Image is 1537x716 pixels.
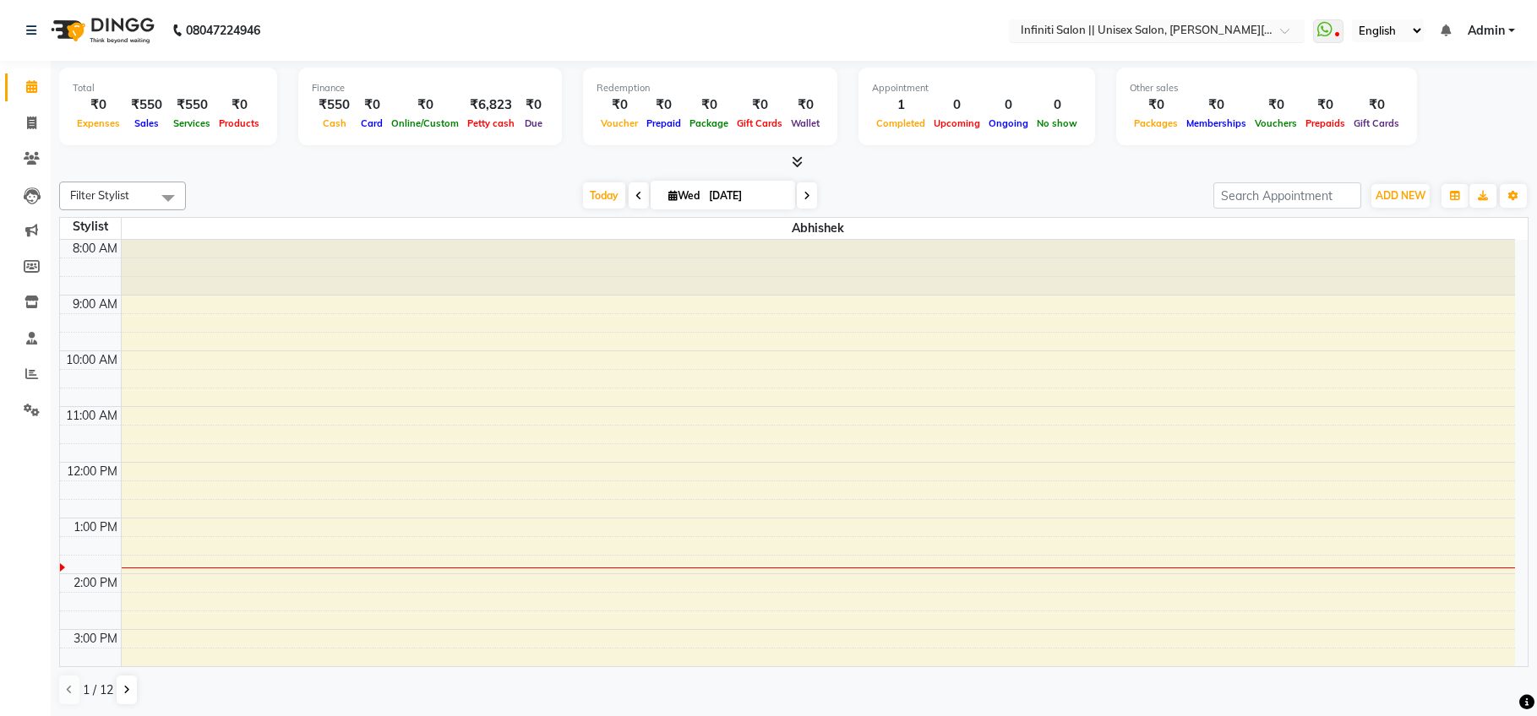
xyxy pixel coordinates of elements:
span: Cash [319,117,351,129]
span: ADD NEW [1376,189,1425,202]
div: 9:00 AM [69,296,121,313]
div: 1 [872,95,929,115]
span: Prepaids [1301,117,1349,129]
div: ₹550 [312,95,357,115]
span: Today [583,182,625,209]
span: Prepaid [642,117,685,129]
button: ADD NEW [1371,184,1430,208]
div: 1:00 PM [70,518,121,536]
div: Other sales [1130,81,1403,95]
img: logo [43,7,159,54]
div: ₹0 [597,95,642,115]
div: ₹0 [357,95,387,115]
div: ₹0 [73,95,124,115]
span: Gift Cards [1349,117,1403,129]
span: Sales [130,117,163,129]
span: Voucher [597,117,642,129]
span: Wallet [787,117,824,129]
div: ₹0 [1182,95,1251,115]
span: Memberships [1182,117,1251,129]
span: Ongoing [984,117,1033,129]
div: 12:00 PM [63,463,121,480]
span: Package [685,117,733,129]
div: ₹550 [124,95,169,115]
div: ₹0 [1301,95,1349,115]
span: Expenses [73,117,124,129]
div: 2:00 PM [70,574,121,592]
div: 11:00 AM [63,407,121,425]
input: Search Appointment [1213,182,1361,209]
div: ₹0 [1130,95,1182,115]
div: ₹550 [169,95,215,115]
span: Services [169,117,215,129]
span: Due [521,117,547,129]
div: Total [73,81,264,95]
div: Finance [312,81,548,95]
span: No show [1033,117,1082,129]
span: Wed [664,189,704,202]
span: Gift Cards [733,117,787,129]
div: ₹0 [1251,95,1301,115]
span: Filter Stylist [70,188,129,202]
span: Vouchers [1251,117,1301,129]
span: Upcoming [929,117,984,129]
div: Redemption [597,81,824,95]
div: Stylist [60,218,121,236]
div: ₹0 [787,95,824,115]
div: ₹0 [215,95,264,115]
div: 0 [1033,95,1082,115]
b: 08047224946 [186,7,260,54]
div: ₹0 [685,95,733,115]
span: Completed [872,117,929,129]
div: ₹0 [733,95,787,115]
div: ₹6,823 [463,95,519,115]
div: 8:00 AM [69,240,121,258]
div: ₹0 [519,95,548,115]
span: Online/Custom [387,117,463,129]
div: ₹0 [642,95,685,115]
div: 3:00 PM [70,630,121,648]
div: 10:00 AM [63,351,121,369]
div: 0 [984,95,1033,115]
span: Admin [1468,22,1505,40]
span: Petty cash [463,117,519,129]
span: Abhishek [122,218,1516,239]
span: 1 / 12 [83,681,113,699]
span: Products [215,117,264,129]
span: Card [357,117,387,129]
input: 2025-09-03 [704,183,788,209]
div: ₹0 [387,95,463,115]
div: ₹0 [1349,95,1403,115]
span: Packages [1130,117,1182,129]
div: 0 [929,95,984,115]
div: Appointment [872,81,1082,95]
